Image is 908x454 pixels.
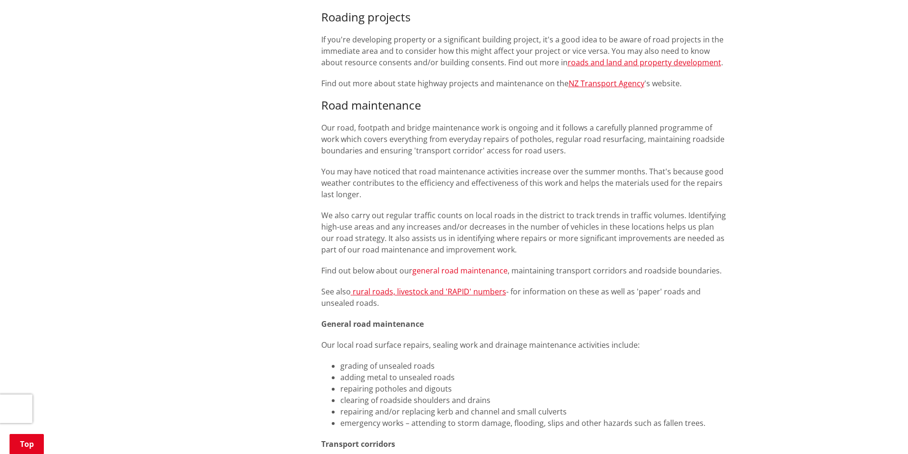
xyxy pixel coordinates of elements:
p: You may have noticed that road maintenance activities increase over the summer months. That's bec... [321,166,727,200]
a: Top [10,434,44,454]
li: grading of unsealed roads [340,360,727,372]
strong: General road maintenance [321,319,424,329]
li: repairing potholes and digouts [340,383,727,394]
li: clearing of roadside shoulders and drains [340,394,727,406]
h3: Road maintenance [321,99,727,112]
a: roads and land and property development [568,57,721,68]
p: We also carry out regular traffic counts on local roads in the district to track trends in traffi... [321,210,727,255]
p: Our road, footpath and bridge maintenance work is ongoing and it follows a carefully planned prog... [321,122,727,156]
p: Our local road surface repairs, sealing work and drainage maintenance activities include: [321,339,727,351]
a: general road maintenance [412,265,508,276]
a: NZ Transport Agency [569,78,644,89]
strong: Transport corridors [321,439,395,449]
li: emergency works – attending to storm damage, flooding, slips and other hazards such as fallen trees. [340,417,727,429]
p: See also - for information on these as well as 'paper' roads and unsealed roads. [321,286,727,309]
p: Find out below about our , maintaining transport corridors and roadside boundaries. [321,265,727,276]
p: Find out more about state highway projects and maintenance on the 's website. [321,78,727,89]
li: repairing and/or replacing kerb and channel and small culverts [340,406,727,417]
p: If you're developing property or a significant building project, it's a good idea to be aware of ... [321,34,727,68]
a: rural roads, livestock and 'RAPID' numbers [353,286,506,297]
h3: Roading projects [321,10,727,24]
li: adding metal to unsealed roads [340,372,727,383]
iframe: Messenger Launcher [864,414,898,448]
